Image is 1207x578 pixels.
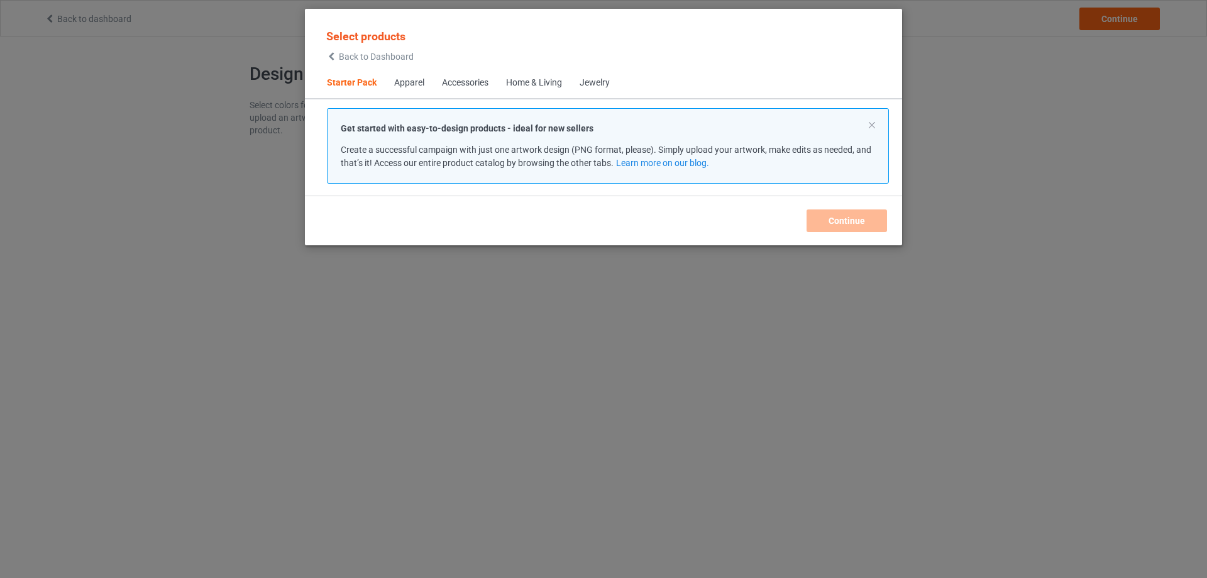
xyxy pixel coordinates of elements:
[341,145,871,168] span: Create a successful campaign with just one artwork design (PNG format, please). Simply upload you...
[394,77,424,89] div: Apparel
[318,68,385,98] span: Starter Pack
[442,77,488,89] div: Accessories
[339,52,414,62] span: Back to Dashboard
[580,77,610,89] div: Jewelry
[506,77,562,89] div: Home & Living
[326,30,405,43] span: Select products
[616,158,709,168] a: Learn more on our blog.
[341,123,593,133] strong: Get started with easy-to-design products - ideal for new sellers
